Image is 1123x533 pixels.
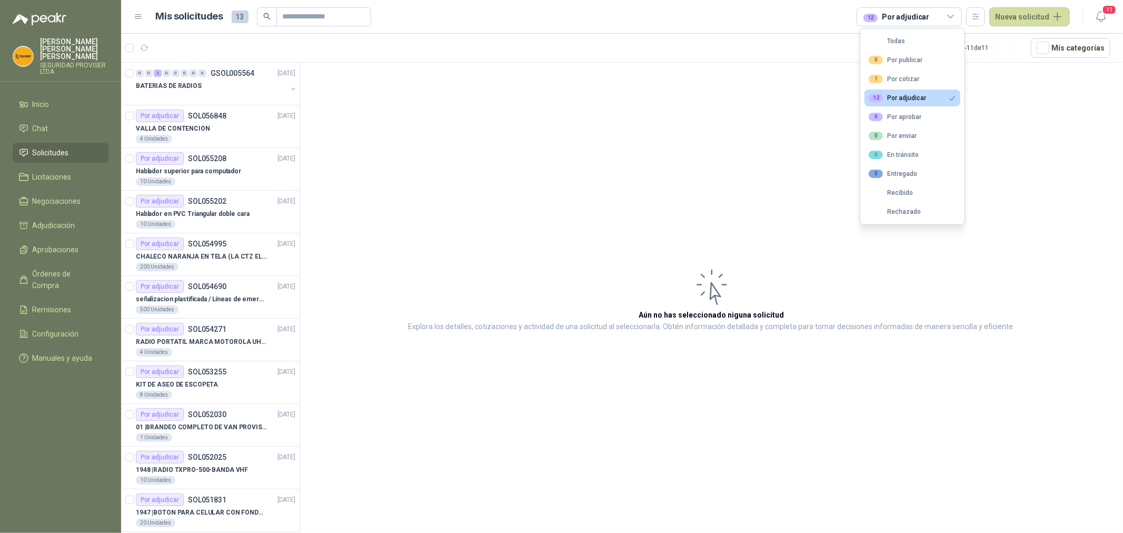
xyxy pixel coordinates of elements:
[864,108,960,125] button: 0Por aprobar
[864,71,960,87] button: 1Por cotizar
[869,170,883,178] div: 0
[121,361,300,404] a: Por adjudicarSOL053255[DATE] KIT DE ASEO DE ESCOPETA8 Unidades
[869,113,921,121] div: Por aprobar
[869,151,919,159] div: En tránsito
[869,113,883,121] div: 0
[33,220,75,231] span: Adjudicación
[864,146,960,163] button: 0En tránsito
[121,233,300,276] a: Por adjudicarSOL054995[DATE] CHALECO NARANJA EN TELA (LA CTZ ELEGIDA DEBE ENVIAR MUESTRA)200 Unid...
[188,240,226,248] p: SOL054995
[163,70,171,77] div: 0
[33,328,79,340] span: Configuración
[864,90,960,106] button: 12Por adjudicar
[136,166,241,176] p: Hablador superior para computador
[13,324,108,344] a: Configuración
[869,208,921,215] div: Rechazado
[188,368,226,376] p: SOL053255
[864,203,960,220] button: Rechazado
[136,451,184,463] div: Por adjudicar
[13,94,108,114] a: Inicio
[869,37,905,45] div: Todas
[277,367,295,377] p: [DATE]
[863,14,878,22] div: 12
[136,209,250,219] p: Hablador en PVC Triangular doble cara
[869,56,922,64] div: Por publicar
[1031,38,1110,58] button: Mís categorías
[13,264,108,295] a: Órdenes de Compra
[277,495,295,505] p: [DATE]
[869,132,883,140] div: 0
[13,143,108,163] a: Solicitudes
[864,52,960,68] button: 0Por publicar
[136,110,184,122] div: Por adjudicar
[869,151,883,159] div: 0
[869,75,919,83] div: Por cotizar
[188,198,226,205] p: SOL055202
[136,323,184,335] div: Por adjudicar
[40,62,108,75] p: SEGURIDAD PROVISER LTDA
[136,408,184,421] div: Por adjudicar
[33,123,48,134] span: Chat
[188,112,226,120] p: SOL056848
[136,380,218,390] p: KIT DE ASEO DE ESCOPETA
[864,127,960,144] button: 0Por enviar
[639,309,784,321] h3: Aún no has seleccionado niguna solicitud
[864,165,960,182] button: 0Entregado
[190,70,197,77] div: 0
[13,13,66,25] img: Logo peakr
[136,305,178,314] div: 500 Unidades
[136,238,184,250] div: Por adjudicar
[188,325,226,333] p: SOL054271
[869,94,926,102] div: Por adjudicar
[121,105,300,148] a: Por adjudicarSOL056848[DATE] VALLA DE CONTENCION4 Unidades
[181,70,188,77] div: 0
[40,38,108,60] p: [PERSON_NAME] [PERSON_NAME] [PERSON_NAME]
[277,324,295,334] p: [DATE]
[33,171,72,183] span: Licitaciones
[136,263,178,271] div: 200 Unidades
[136,177,175,186] div: 10 Unidades
[136,337,267,347] p: RADIO PORTATIL MARCA MOTOROLA UHF SIN PANTALLA CON GPS, INCLUYE: ANTENA, BATERIA, CLIP Y CARGADOR
[1091,7,1110,26] button: 11
[869,75,883,83] div: 1
[188,283,226,290] p: SOL054690
[188,453,226,461] p: SOL052025
[136,433,172,442] div: 1 Unidades
[136,135,172,143] div: 4 Unidades
[136,70,144,77] div: 0
[136,252,267,262] p: CHALECO NARANJA EN TELA (LA CTZ ELEGIDA DEBE ENVIAR MUESTRA)
[277,196,295,206] p: [DATE]
[33,352,93,364] span: Manuales y ayuda
[121,276,300,319] a: Por adjudicarSOL054690[DATE] señalizacion plastificada / Líneas de emergencia500 Unidades
[121,447,300,489] a: Por adjudicarSOL052025[DATE] 1948 |RADIO TXPRO-500-BANDA VHF10 Unidades
[121,489,300,532] a: Por adjudicarSOL051831[DATE] 1947 |BOTON PARA CELULAR CON FONDO AMARILLO20 Unidades
[136,294,267,304] p: señalizacion plastificada / Líneas de emergencia
[121,148,300,191] a: Por adjudicarSOL055208[DATE] Hablador superior para computador10 Unidades
[136,124,210,134] p: VALLA DE CONTENCION
[33,244,79,255] span: Aprobaciones
[13,215,108,235] a: Adjudicación
[136,493,184,506] div: Por adjudicar
[13,119,108,139] a: Chat
[277,282,295,292] p: [DATE]
[136,67,297,101] a: 0 0 2 0 0 0 0 0 GSOL005564[DATE] BATERIAS DE RADIOS
[869,56,883,64] div: 0
[869,94,883,102] div: 12
[869,189,913,196] div: Recibido
[136,508,267,518] p: 1947 | BOTON PARA CELULAR CON FONDO AMARILLO
[13,167,108,187] a: Licitaciones
[277,154,295,164] p: [DATE]
[136,348,172,357] div: 4 Unidades
[13,348,108,368] a: Manuales y ayuda
[136,280,184,293] div: Por adjudicar
[136,476,175,485] div: 10 Unidades
[277,410,295,420] p: [DATE]
[1102,5,1117,15] span: 11
[136,81,202,91] p: BATERIAS DE RADIOS
[869,132,917,140] div: Por enviar
[121,319,300,361] a: Por adjudicarSOL054271[DATE] RADIO PORTATIL MARCA MOTOROLA UHF SIN PANTALLA CON GPS, INCLUYE: ANT...
[145,70,153,77] div: 0
[277,452,295,462] p: [DATE]
[864,33,960,50] button: Todas
[136,220,175,229] div: 10 Unidades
